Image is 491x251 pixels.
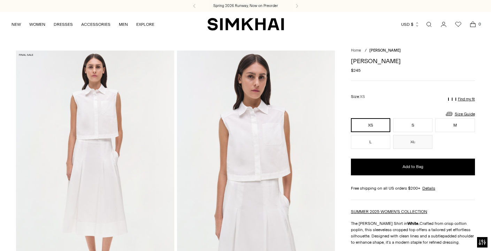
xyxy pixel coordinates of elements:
[11,17,21,32] a: NEW
[207,17,284,31] a: SIMKHAI
[351,67,361,74] span: $245
[351,58,475,64] h1: [PERSON_NAME]
[402,164,423,170] span: Add to Bag
[351,185,475,191] div: Free shipping on all US orders $200+
[407,221,420,226] strong: White.
[422,17,436,31] a: Open search modal
[445,109,475,118] a: Size Guide
[437,17,451,31] a: Go to the account page
[360,94,365,99] span: XS
[393,135,432,149] button: XL
[351,220,475,245] p: The [PERSON_NAME] Shirt in Crafted from crisp cotton poplin, this sleeveless cropped top offers a...
[435,118,475,132] button: M
[81,17,110,32] a: ACCESSORIES
[401,17,420,32] button: USD $
[351,48,475,54] nav: breadcrumbs
[351,159,475,175] button: Add to Bag
[365,48,367,54] div: /
[351,48,361,53] a: Home
[476,21,483,27] span: 0
[54,17,73,32] a: DRESSES
[422,185,435,191] a: Details
[369,48,401,53] span: [PERSON_NAME]
[351,209,427,214] a: SUMMER 2025 WOMEN'S COLLECTION
[29,17,45,32] a: WOMEN
[451,17,465,31] a: Wishlist
[351,118,390,132] button: XS
[213,3,278,9] a: Spring 2026 Runway, Now on Preorder
[351,135,390,149] button: L
[136,17,154,32] a: EXPLORE
[466,17,480,31] a: Open cart modal
[393,118,432,132] button: S
[351,93,365,100] label: Size:
[119,17,128,32] a: MEN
